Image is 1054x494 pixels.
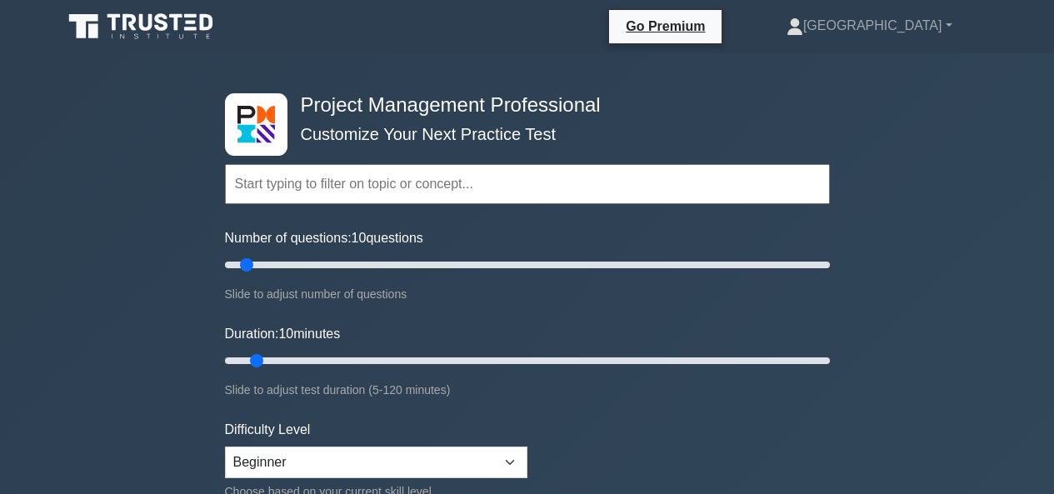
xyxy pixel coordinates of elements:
[225,284,830,304] div: Slide to adjust number of questions
[225,420,311,440] label: Difficulty Level
[225,228,423,248] label: Number of questions: questions
[225,324,341,344] label: Duration: minutes
[747,9,992,42] a: [GEOGRAPHIC_DATA]
[352,231,367,245] span: 10
[225,380,830,400] div: Slide to adjust test duration (5-120 minutes)
[278,327,293,341] span: 10
[225,164,830,204] input: Start typing to filter on topic or concept...
[294,93,748,117] h4: Project Management Professional
[616,16,715,37] a: Go Premium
